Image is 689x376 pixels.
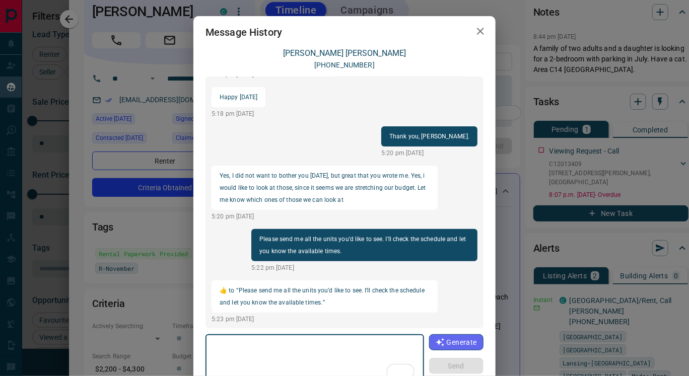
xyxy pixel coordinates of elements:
[212,109,265,118] p: 5:18 pm [DATE]
[381,148,477,158] p: 5:20 pm [DATE]
[193,16,294,48] h2: Message History
[429,334,484,350] button: Generate
[212,315,438,324] p: 5:23 pm [DATE]
[212,212,438,221] p: 5:20 pm [DATE]
[314,60,375,70] p: [PHONE_NUMBER]
[283,48,406,58] a: [PERSON_NAME] [PERSON_NAME]
[389,130,469,142] p: Thank you, [PERSON_NAME].
[251,263,477,272] p: 5:22 pm [DATE]
[220,170,430,206] p: Yes, I did not want to bother you [DATE], but great that you wrote me. Yes, i would like to look ...
[220,284,430,309] p: 👍​ to “ Please send me all the units you’d like to see. I’ll check the schedule and let you know ...
[220,91,257,103] p: Happy [DATE]
[259,233,469,257] p: Please send me all the units you’d like to see. I’ll check the schedule and let you know the avai...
